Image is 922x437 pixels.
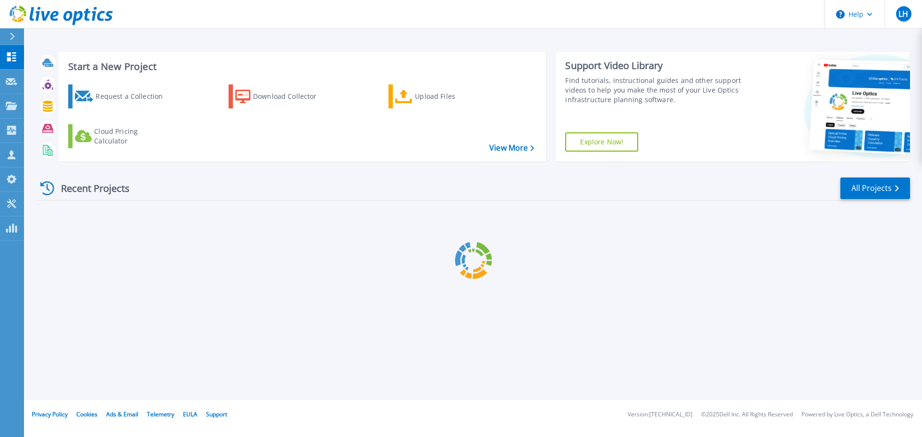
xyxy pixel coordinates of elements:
div: Cloud Pricing Calculator [94,127,171,146]
a: Explore Now! [565,132,638,152]
a: Ads & Email [106,410,138,418]
div: Request a Collection [96,87,172,106]
span: LH [898,10,908,18]
li: © 2025 Dell Inc. All Rights Reserved [701,412,793,418]
a: Upload Files [388,84,496,108]
li: Version: [TECHNICAL_ID] [628,412,692,418]
a: Privacy Policy [32,410,68,418]
div: Find tutorials, instructional guides and other support videos to help you make the most of your L... [565,76,746,105]
div: Recent Projects [37,177,143,200]
a: Cookies [76,410,97,418]
li: Powered by Live Optics, a Dell Technology [801,412,913,418]
a: Cloud Pricing Calculator [68,124,175,148]
a: View More [489,143,534,153]
a: Telemetry [147,410,174,418]
a: Request a Collection [68,84,175,108]
a: Download Collector [229,84,336,108]
a: Support [206,410,227,418]
a: EULA [183,410,197,418]
h3: Start a New Project [68,61,534,72]
div: Upload Files [415,87,492,106]
div: Support Video Library [565,59,746,72]
div: Download Collector [253,87,330,106]
a: All Projects [840,177,910,199]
